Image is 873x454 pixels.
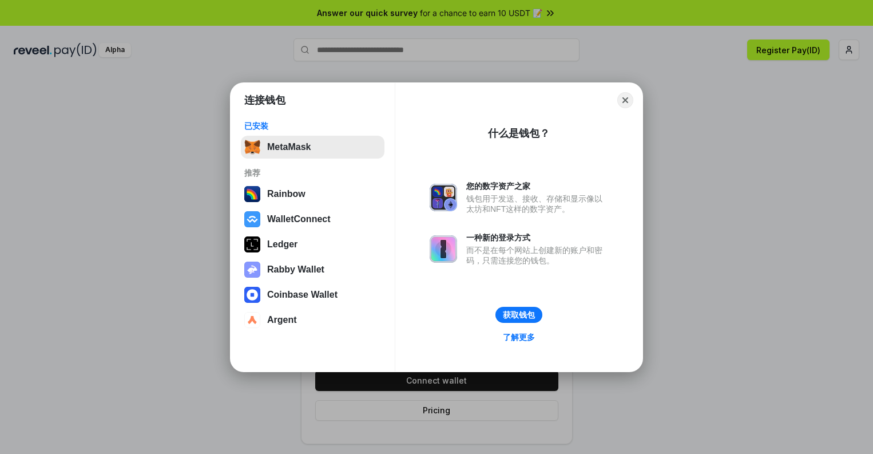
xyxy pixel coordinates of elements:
div: Coinbase Wallet [267,290,338,300]
div: 已安装 [244,121,381,131]
button: MetaMask [241,136,384,159]
div: 推荐 [244,168,381,178]
img: svg+xml,%3Csvg%20xmlns%3D%22http%3A%2F%2Fwww.w3.org%2F2000%2Fsvg%22%20fill%3D%22none%22%20viewBox... [430,184,457,211]
div: WalletConnect [267,214,331,224]
div: Ledger [267,239,297,250]
button: Argent [241,309,384,331]
div: 您的数字资产之家 [466,181,608,191]
button: 获取钱包 [495,307,542,323]
img: svg+xml,%3Csvg%20xmlns%3D%22http%3A%2F%2Fwww.w3.org%2F2000%2Fsvg%22%20fill%3D%22none%22%20viewBox... [244,262,260,278]
div: 获取钱包 [503,310,535,320]
h1: 连接钱包 [244,93,285,107]
img: svg+xml,%3Csvg%20width%3D%2228%22%20height%3D%2228%22%20viewBox%3D%220%200%2028%2028%22%20fill%3D... [244,287,260,303]
div: MetaMask [267,142,311,152]
div: 而不是在每个网站上创建新的账户和密码，只需连接您的钱包。 [466,245,608,266]
button: Rainbow [241,183,384,206]
div: 什么是钱包？ [488,127,550,140]
button: Ledger [241,233,384,256]
img: svg+xml,%3Csvg%20width%3D%2228%22%20height%3D%2228%22%20viewBox%3D%220%200%2028%2028%22%20fill%3D... [244,312,260,328]
div: Argent [267,315,297,325]
button: WalletConnect [241,208,384,231]
img: svg+xml,%3Csvg%20xmlns%3D%22http%3A%2F%2Fwww.w3.org%2F2000%2Fsvg%22%20width%3D%2228%22%20height%3... [244,236,260,252]
div: 了解更多 [503,332,535,342]
button: Rabby Wallet [241,258,384,281]
div: Rainbow [267,189,305,199]
img: svg+xml,%3Csvg%20xmlns%3D%22http%3A%2F%2Fwww.w3.org%2F2000%2Fsvg%22%20fill%3D%22none%22%20viewBox... [430,235,457,263]
img: svg+xml,%3Csvg%20width%3D%2228%22%20height%3D%2228%22%20viewBox%3D%220%200%2028%2028%22%20fill%3D... [244,211,260,227]
div: 一种新的登录方式 [466,232,608,243]
div: 钱包用于发送、接收、存储和显示像以太坊和NFT这样的数字资产。 [466,194,608,214]
img: svg+xml,%3Csvg%20width%3D%22120%22%20height%3D%22120%22%20viewBox%3D%220%200%20120%20120%22%20fil... [244,186,260,202]
button: Close [617,92,633,108]
button: Coinbase Wallet [241,283,384,306]
img: svg+xml,%3Csvg%20fill%3D%22none%22%20height%3D%2233%22%20viewBox%3D%220%200%2035%2033%22%20width%... [244,139,260,155]
a: 了解更多 [496,330,542,345]
div: Rabby Wallet [267,264,324,275]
